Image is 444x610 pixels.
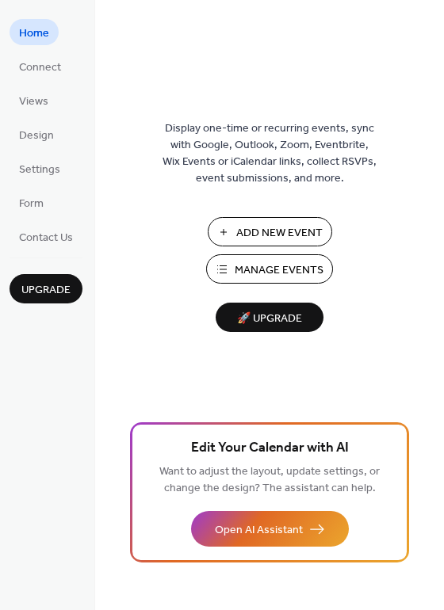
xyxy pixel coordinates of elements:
[10,121,63,147] a: Design
[10,19,59,45] a: Home
[206,254,333,284] button: Manage Events
[163,120,377,187] span: Display one-time or recurring events, sync with Google, Outlook, Zoom, Eventbrite, Wix Events or ...
[19,93,48,110] span: Views
[159,461,380,499] span: Want to adjust the layout, update settings, or change the design? The assistant can help.
[10,87,58,113] a: Views
[19,128,54,144] span: Design
[19,230,73,246] span: Contact Us
[19,25,49,42] span: Home
[10,53,71,79] a: Connect
[10,223,82,250] a: Contact Us
[225,308,314,330] span: 🚀 Upgrade
[236,225,323,242] span: Add New Event
[208,217,332,246] button: Add New Event
[21,282,71,299] span: Upgrade
[10,155,70,181] a: Settings
[19,162,60,178] span: Settings
[10,189,53,215] a: Form
[235,262,323,279] span: Manage Events
[216,303,323,332] button: 🚀 Upgrade
[191,511,349,547] button: Open AI Assistant
[19,196,44,212] span: Form
[191,437,349,459] span: Edit Your Calendar with AI
[10,274,82,303] button: Upgrade
[19,59,61,76] span: Connect
[215,522,303,539] span: Open AI Assistant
